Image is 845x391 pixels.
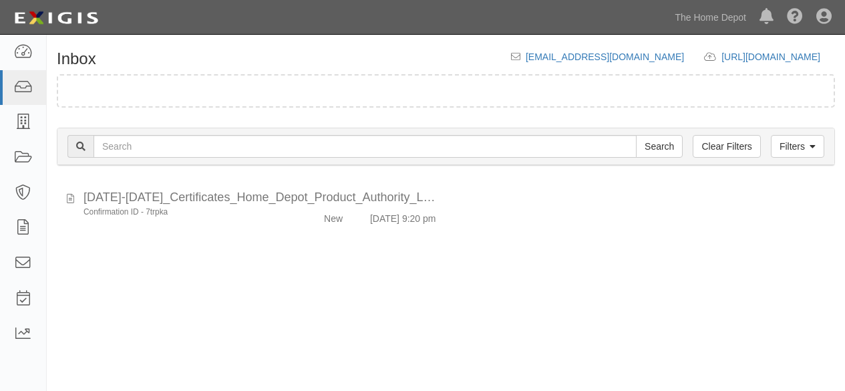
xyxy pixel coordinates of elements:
[771,135,824,158] a: Filters
[370,207,436,225] div: [DATE] 9:20 pm
[636,135,683,158] input: Search
[693,135,760,158] a: Clear Filters
[668,4,753,31] a: The Home Depot
[324,207,343,225] div: New
[83,207,281,218] div: Confirmation ID - 7trpka
[94,135,637,158] input: Search
[787,9,803,25] i: Help Center - Complianz
[526,51,684,62] a: [EMAIL_ADDRESS][DOMAIN_NAME]
[721,51,835,62] a: [URL][DOMAIN_NAME]
[83,189,436,207] div: 2025-2026_Certificates_Home_Depot_Product_Authority_LLC-ValuProducts.pdf
[57,50,96,68] h1: Inbox
[10,6,102,30] img: logo-5460c22ac91f19d4615b14bd174203de0afe785f0fc80cf4dbbc73dc1793850b.png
